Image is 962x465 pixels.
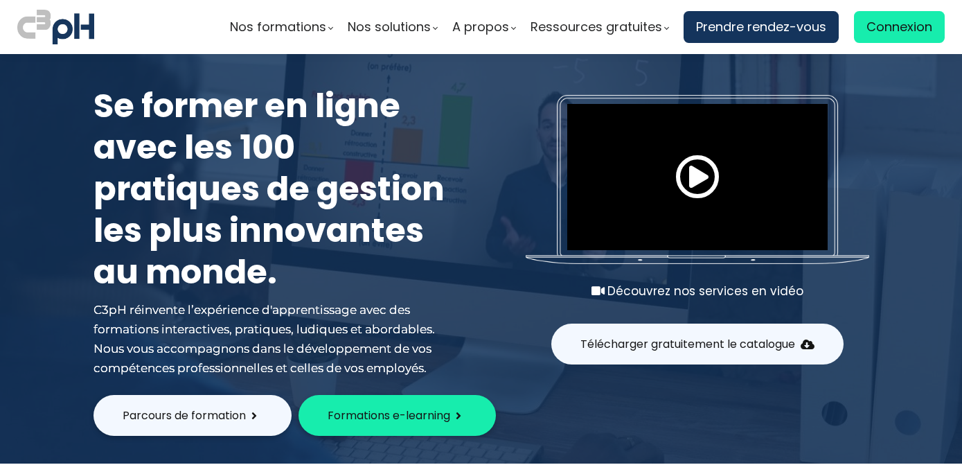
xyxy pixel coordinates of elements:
span: A propos [452,17,509,37]
span: Prendre rendez-vous [696,17,826,37]
span: Formations e-learning [328,407,450,424]
img: logo C3PH [17,7,94,47]
span: Nos solutions [348,17,431,37]
button: Formations e-learning [299,395,496,436]
div: Découvrez nos services en vidéo [526,281,869,301]
span: Connexion [866,17,932,37]
span: Parcours de formation [123,407,246,424]
a: Connexion [854,11,945,43]
button: Télécharger gratuitement le catalogue [551,324,844,365]
span: Télécharger gratuitement le catalogue [580,335,795,353]
a: Prendre rendez-vous [684,11,839,43]
div: C3pH réinvente l’expérience d'apprentissage avec des formations interactives, pratiques, ludiques... [93,300,454,378]
span: Nos formations [230,17,326,37]
button: Parcours de formation [93,395,292,436]
h1: Se former en ligne avec les 100 pratiques de gestion les plus innovantes au monde. [93,85,454,293]
span: Ressources gratuites [531,17,662,37]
